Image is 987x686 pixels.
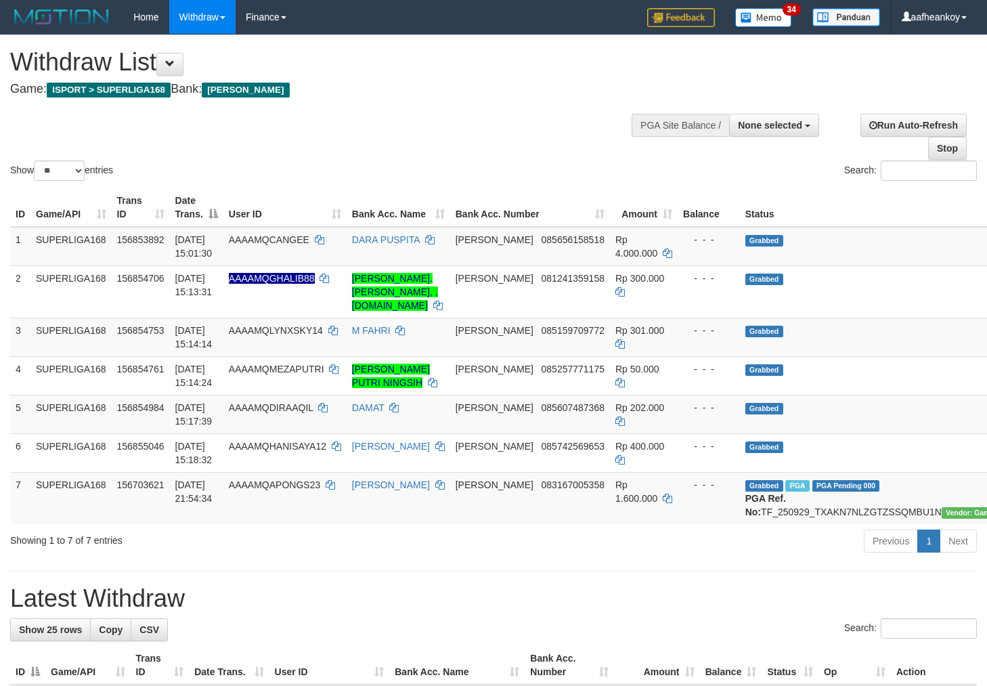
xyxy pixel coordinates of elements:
div: - - - [683,401,734,414]
img: Feedback.jpg [647,8,715,27]
td: 5 [10,395,30,433]
a: Run Auto-Refresh [860,114,967,137]
span: Copy 085607487368 to clipboard [542,402,605,413]
span: 156854984 [117,402,164,413]
th: Game/API: activate to sort column ascending [45,646,131,685]
span: Copy 085257771175 to clipboard [542,364,605,374]
button: None selected [729,114,819,137]
span: [PERSON_NAME] [456,479,533,490]
th: Game/API: activate to sort column ascending [30,188,112,227]
th: User ID: activate to sort column ascending [269,646,390,685]
th: Trans ID: activate to sort column ascending [112,188,170,227]
span: [DATE] 15:13:31 [175,273,213,297]
span: Grabbed [745,403,783,414]
h1: Withdraw List [10,49,644,76]
span: [DATE] 15:14:14 [175,325,213,349]
span: None selected [738,120,802,131]
span: [DATE] 21:54:34 [175,479,213,504]
th: Date Trans.: activate to sort column ascending [189,646,269,685]
a: DAMAT [352,402,385,413]
h4: Game: Bank: [10,83,644,96]
input: Search: [881,160,977,181]
a: CSV [131,618,168,641]
span: [DATE] 15:17:39 [175,402,213,427]
span: AAAAMQHANISAYA12 [229,441,326,452]
td: 4 [10,356,30,395]
span: [DATE] 15:01:30 [175,234,213,259]
img: MOTION_logo.png [10,7,113,27]
span: [DATE] 15:18:32 [175,441,213,465]
span: 156855046 [117,441,164,452]
th: Op: activate to sort column ascending [818,646,891,685]
span: 156854706 [117,273,164,284]
td: SUPERLIGA168 [30,395,112,433]
span: 156854753 [117,325,164,336]
div: - - - [683,272,734,285]
span: Rp 4.000.000 [615,234,657,259]
th: Amount: activate to sort column ascending [610,188,678,227]
span: Copy 085656158518 to clipboard [542,234,605,245]
label: Search: [844,160,977,181]
td: 2 [10,265,30,318]
td: SUPERLIGA168 [30,318,112,356]
img: Button%20Memo.svg [735,8,792,27]
span: Show 25 rows [19,624,82,635]
a: DARA PUSPITA [352,234,420,245]
td: SUPERLIGA168 [30,356,112,395]
div: - - - [683,324,734,337]
a: Copy [90,618,131,641]
span: AAAAMQCANGEE [229,234,309,245]
span: PGA Pending [812,480,880,492]
span: Grabbed [745,326,783,337]
span: [PERSON_NAME] [456,234,533,245]
span: Rp 400.000 [615,441,664,452]
div: - - - [683,362,734,376]
span: Grabbed [745,364,783,376]
a: [PERSON_NAME]. [PERSON_NAME], , [DOMAIN_NAME] [352,273,438,311]
span: Rp 202.000 [615,402,664,413]
span: [PERSON_NAME] [456,273,533,284]
th: ID: activate to sort column descending [10,646,45,685]
span: 156853892 [117,234,164,245]
th: Bank Acc. Number: activate to sort column ascending [450,188,610,227]
th: Bank Acc. Name: activate to sort column ascending [347,188,450,227]
select: Showentries [34,160,85,181]
span: Grabbed [745,274,783,285]
span: Copy 081241359158 to clipboard [542,273,605,284]
td: 7 [10,472,30,524]
th: Date Trans.: activate to sort column descending [170,188,223,227]
label: Search: [844,618,977,639]
a: Previous [864,530,918,553]
span: AAAAMQAPONGS23 [229,479,320,490]
th: Action [891,646,977,685]
td: 3 [10,318,30,356]
span: Marked by aafchhiseyha [785,480,809,492]
span: Copy 085742569653 to clipboard [542,441,605,452]
a: [PERSON_NAME] [352,479,430,490]
a: Next [940,530,977,553]
span: Rp 300.000 [615,273,664,284]
a: 1 [917,530,940,553]
td: 1 [10,227,30,266]
span: AAAAMQLYNXSKY14 [229,325,323,336]
th: User ID: activate to sort column ascending [223,188,347,227]
div: PGA Site Balance / [632,114,729,137]
span: Nama rekening ada tanda titik/strip, harap diedit [229,273,315,284]
span: Copy [99,624,123,635]
a: Show 25 rows [10,618,91,641]
span: [PERSON_NAME] [456,364,533,374]
span: 34 [783,3,801,16]
span: 156854761 [117,364,164,374]
th: Bank Acc. Number: activate to sort column ascending [525,646,613,685]
td: SUPERLIGA168 [30,227,112,266]
td: SUPERLIGA168 [30,265,112,318]
th: Amount: activate to sort column ascending [614,646,700,685]
th: Trans ID: activate to sort column ascending [131,646,190,685]
span: AAAAMQMEZAPUTRI [229,364,324,374]
div: - - - [683,440,734,453]
span: Grabbed [745,442,783,453]
span: Rp 50.000 [615,364,659,374]
span: [PERSON_NAME] [456,325,533,336]
th: Balance [678,188,740,227]
input: Search: [881,618,977,639]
